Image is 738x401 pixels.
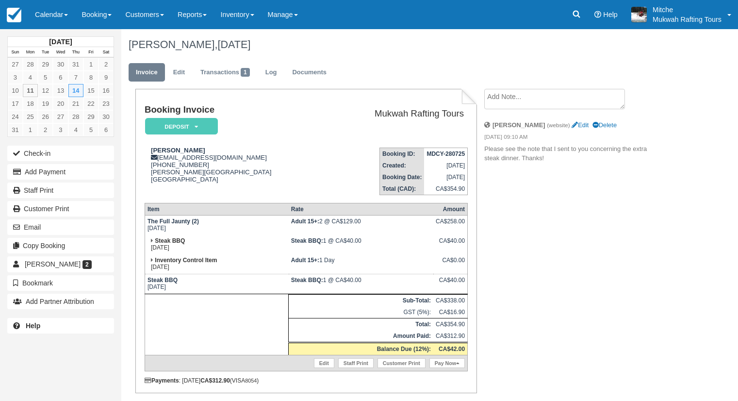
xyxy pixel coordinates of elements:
a: 5 [83,123,98,136]
a: 28 [68,110,83,123]
a: 22 [83,97,98,110]
button: Add Payment [7,164,114,180]
button: Add Partner Attribution [7,294,114,309]
strong: MDCY-280725 [426,150,465,157]
td: 1 @ CA$40.00 [289,274,433,294]
a: 19 [38,97,53,110]
div: CA$40.00 [436,277,465,291]
th: Total: [289,318,433,331]
th: Amount Paid: [289,330,433,343]
a: 29 [83,110,98,123]
a: 15 [83,84,98,97]
a: 31 [8,123,23,136]
td: GST (5%): [289,306,433,318]
td: [DATE] [424,171,467,183]
a: 20 [53,97,68,110]
a: Customer Print [377,358,426,368]
a: Edit [166,63,192,82]
td: [DATE] [424,160,467,171]
th: Sun [8,47,23,58]
a: 25 [23,110,38,123]
th: Wed [53,47,68,58]
span: 2 [82,260,92,269]
strong: Steak BBQ [291,277,323,284]
td: CA$16.90 [433,306,468,318]
a: Edit [572,121,589,129]
th: Created: [380,160,425,171]
th: Sub-Total: [289,295,433,307]
strong: [PERSON_NAME] [151,147,205,154]
p: Mitche [653,5,722,15]
a: 30 [53,58,68,71]
strong: CA$312.90 [200,377,230,384]
a: 2 [98,58,114,71]
div: CA$40.00 [436,237,465,252]
strong: Steak BBQ [155,237,185,244]
a: Help [7,318,114,334]
th: Thu [68,47,83,58]
a: 10 [8,84,23,97]
td: CA$338.00 [433,295,468,307]
a: 17 [8,97,23,110]
small: (website) [547,122,570,128]
strong: Adult 15+ [291,257,319,264]
img: A1 [631,7,647,22]
h1: [PERSON_NAME], [129,39,668,50]
a: 6 [53,71,68,84]
a: 24 [8,110,23,123]
span: [PERSON_NAME] [25,260,81,268]
td: [DATE] [145,216,288,235]
a: 30 [98,110,114,123]
strong: Adult 15+ [291,218,319,225]
a: 29 [38,58,53,71]
a: 6 [98,123,114,136]
a: 4 [68,123,83,136]
em: [DATE] 09:10 AM [484,133,648,144]
strong: Inventory Control Item [155,257,217,264]
button: Email [7,219,114,235]
a: Invoice [129,63,165,82]
a: Staff Print [338,358,374,368]
td: 1 @ CA$40.00 [289,235,433,254]
td: CA$312.90 [433,330,468,343]
a: Staff Print [7,183,114,198]
a: 3 [8,71,23,84]
th: Booking ID: [380,148,425,160]
div: CA$0.00 [436,257,465,271]
th: Fri [83,47,98,58]
a: 28 [23,58,38,71]
small: 8054 [245,378,257,384]
td: [DATE] [145,235,288,254]
a: 12 [38,84,53,97]
span: [DATE] [217,38,250,50]
a: Log [258,63,284,82]
strong: Payments [145,377,179,384]
a: 26 [38,110,53,123]
span: Help [603,11,618,18]
a: [PERSON_NAME] 2 [7,256,114,272]
a: 18 [23,97,38,110]
a: 5 [38,71,53,84]
th: Total (CAD): [380,183,425,195]
a: 31 [68,58,83,71]
button: Copy Booking [7,238,114,253]
a: Documents [285,63,334,82]
strong: The Full Jaunty (2) [148,218,199,225]
a: 3 [53,123,68,136]
th: Item [145,203,288,216]
td: CA$354.90 [433,318,468,331]
em: Deposit [145,118,218,135]
p: Mukwah Rafting Tours [653,15,722,24]
h2: Mukwah Rafting Tours [331,109,464,119]
td: 1 Day [289,254,433,274]
th: Rate [289,203,433,216]
a: 14 [68,84,83,97]
th: Balance Due (12%): [289,343,433,355]
strong: Steak BBQ [148,277,178,284]
div: : [DATE] (VISA ) [145,377,468,384]
strong: CA$42.00 [439,346,465,352]
a: 1 [83,58,98,71]
a: 2 [38,123,53,136]
a: Pay Now [429,358,465,368]
th: Amount [433,203,468,216]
